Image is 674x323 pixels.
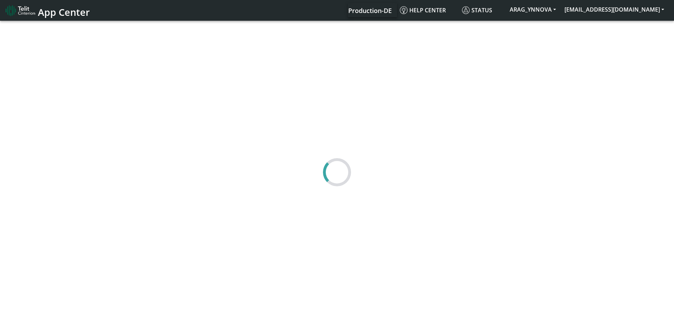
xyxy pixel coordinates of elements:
[462,6,492,14] span: Status
[6,5,35,16] img: logo-telit-cinterion-gw-new.png
[505,3,560,16] button: ARAG_YNNOVA
[462,6,470,14] img: status.svg
[397,3,459,17] a: Help center
[400,6,408,14] img: knowledge.svg
[38,6,90,19] span: App Center
[459,3,505,17] a: Status
[348,3,391,17] a: Your current platform instance
[348,6,392,15] span: Production-DE
[400,6,446,14] span: Help center
[560,3,668,16] button: [EMAIL_ADDRESS][DOMAIN_NAME]
[6,3,89,18] a: App Center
